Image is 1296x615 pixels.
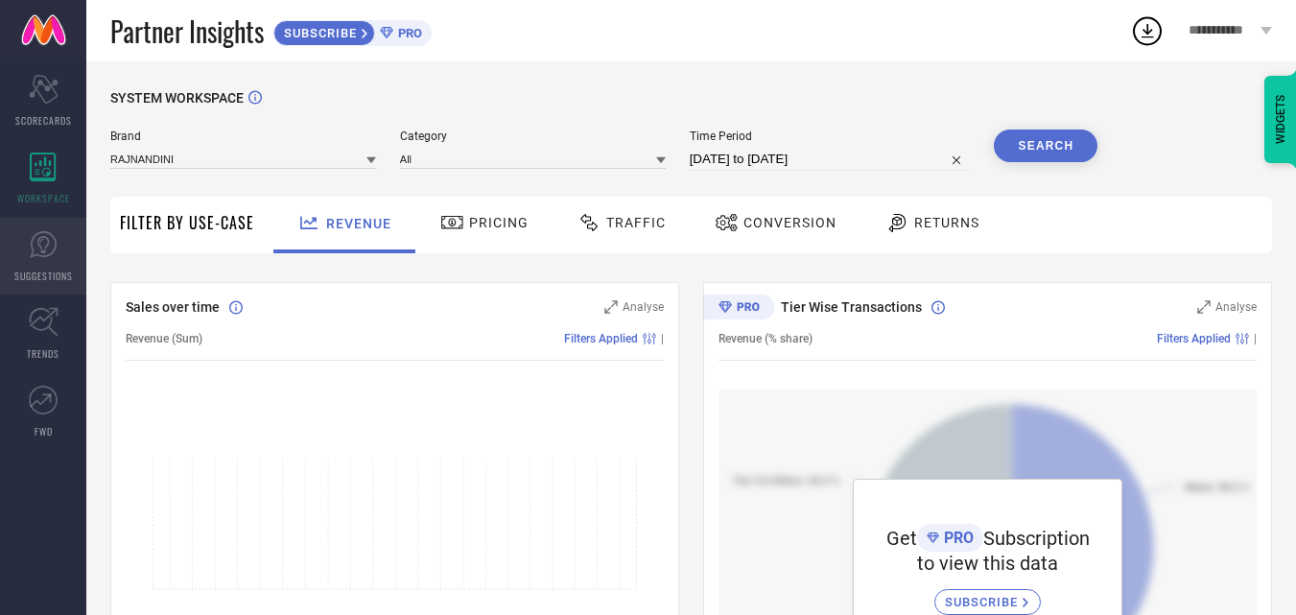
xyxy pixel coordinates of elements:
svg: Zoom [604,300,618,314]
svg: Zoom [1197,300,1211,314]
div: Premium [703,295,774,323]
span: | [661,332,664,345]
span: TRENDS [27,346,59,361]
span: Revenue (Sum) [126,332,202,345]
span: PRO [393,26,422,40]
span: Tier Wise Transactions [781,299,922,315]
span: Analyse [623,300,664,314]
a: SUBSCRIBEPRO [273,15,432,46]
span: to view this data [917,552,1058,575]
span: SUBSCRIBE [945,595,1023,609]
input: Select time period [690,148,971,171]
a: SUBSCRIBE [934,575,1041,615]
span: Filters Applied [564,332,638,345]
span: SUBSCRIBE [274,26,362,40]
span: Pricing [469,215,529,230]
span: FWD [35,424,53,438]
span: WORKSPACE [17,191,70,205]
span: Conversion [743,215,837,230]
span: Revenue [326,216,391,231]
span: Analyse [1215,300,1257,314]
span: Partner Insights [110,12,264,51]
span: Sales over time [126,299,220,315]
span: Traffic [606,215,666,230]
span: Returns [914,215,979,230]
span: Subscription [983,527,1090,550]
button: Search [994,130,1097,162]
span: Filters Applied [1157,332,1231,345]
span: PRO [939,529,974,547]
span: SUGGESTIONS [14,269,73,283]
span: Revenue (% share) [719,332,813,345]
span: Category [400,130,666,143]
span: SCORECARDS [15,113,72,128]
span: Filter By Use-Case [120,211,254,234]
span: SYSTEM WORKSPACE [110,90,244,106]
span: | [1254,332,1257,345]
div: Open download list [1130,13,1165,48]
span: Brand [110,130,376,143]
span: Get [886,527,917,550]
span: Time Period [690,130,971,143]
